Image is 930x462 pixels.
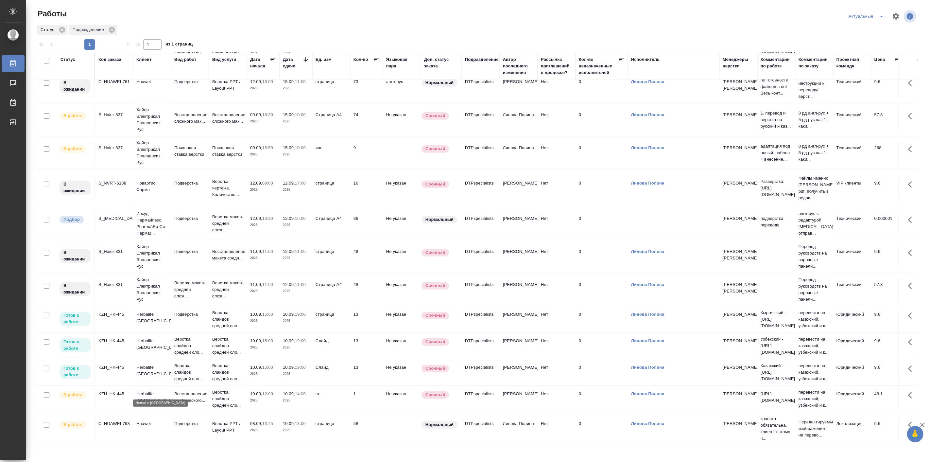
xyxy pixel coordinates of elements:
a: Линова Полина [631,145,664,150]
p: Восстановление сложного мак... [174,112,206,125]
td: 48 [350,245,383,268]
p: Верстка слайдов средней сло... [212,310,244,329]
p: 2025 [250,255,276,261]
p: 2025 [283,118,309,125]
p: [PERSON_NAME] [723,180,754,187]
p: Верстка PPT / Layout PPT [212,79,244,92]
p: 12.09, [283,282,295,287]
td: 57.8 [871,278,904,301]
a: Линова Полина [631,312,664,317]
div: Проектная команда [836,56,868,69]
p: Herbalife [GEOGRAPHIC_DATA] [136,311,168,324]
td: [PERSON_NAME] [500,308,538,331]
div: Менеджеры верстки [723,56,754,69]
td: час [312,141,350,164]
td: 0 [576,278,628,301]
p: 16:00 [295,216,306,221]
td: Технический [833,278,871,301]
td: 9.6 [871,334,904,357]
p: Узбекский - [URL][DOMAIN_NAME].. [761,336,792,356]
td: Нет [538,334,576,357]
p: Перевод руководств на варочные панели... [799,243,830,270]
td: англ-рус [383,75,421,98]
p: Срочный [425,282,445,289]
td: шт [312,387,350,410]
p: 1. перевод и верстка на русский и каз... [761,110,792,130]
p: Срочный [425,181,445,187]
a: Линова Полина [631,421,664,426]
td: 0 [576,141,628,164]
td: [PERSON_NAME] [500,334,538,357]
td: 9.6 [871,245,904,268]
p: Казахский - [URL][DOMAIN_NAME].. [761,363,792,382]
div: S_Haier-831 [98,281,130,288]
td: 0 [576,361,628,384]
td: Юридический [833,308,871,331]
p: по готовности файлов в out Весь конт... [761,77,792,97]
p: Подверстка [174,215,206,222]
p: Верстка макета средней слож... [174,280,206,299]
p: 17:00 [295,181,306,186]
td: 0.000001 [871,212,904,235]
p: 12.09, [283,181,295,186]
p: 11:00 [295,79,306,84]
td: [PERSON_NAME] [500,177,538,200]
button: Здесь прячутся важные кнопки [904,212,920,228]
button: Здесь прячутся важные кнопки [904,361,920,377]
td: Нет [538,75,576,98]
td: 0 [576,177,628,200]
div: Вид услуги [212,56,236,63]
div: Статус [37,25,67,35]
td: 57.8 [871,108,904,131]
a: Линова Полина [631,338,664,343]
span: Работы [36,9,67,19]
p: 11:00 [295,282,306,287]
td: Нет [538,245,576,268]
p: Разверстка: [URL][DOMAIN_NAME].. [761,178,792,198]
p: [PERSON_NAME], [PERSON_NAME] [723,248,754,261]
p: 2025 [250,151,276,158]
p: [PERSON_NAME] [723,311,754,318]
p: Herbalife [GEOGRAPHIC_DATA] [136,338,168,351]
p: [PERSON_NAME], [PERSON_NAME] [723,281,754,294]
p: 16:59 [262,145,273,150]
p: 11.09, [250,249,262,254]
div: Исполнитель [631,56,660,63]
p: Верстка слайдов средней сло... [212,363,244,382]
p: 11:00 [295,249,306,254]
div: Кол-во [353,56,368,63]
button: Здесь прячутся важные кнопки [904,334,920,350]
td: 0 [576,334,628,357]
td: 0 [576,308,628,331]
p: Верстка слайдов средней сло... [174,336,206,356]
p: 12.09, [250,79,262,84]
td: DTPspecialists [462,361,500,384]
p: 12.09, [283,216,295,221]
td: DTPspecialists [462,308,500,331]
td: Слайд [312,361,350,384]
td: Юридический [833,334,871,357]
p: 8 рд англ-рус + 5 рд рус-каз 1. каки... [799,110,830,130]
td: 1 [350,387,383,410]
td: Нет [538,177,576,200]
p: 15.09, [283,145,295,150]
p: Готов к работе [63,312,87,325]
p: 10:00 [295,112,306,117]
p: Подверстка [174,180,206,187]
div: Рассылка приглашений в процессе? [541,56,572,76]
span: из 1 страниц [165,40,193,50]
p: Хайер Электрикал Эпплаенсиз Рус [136,276,168,303]
p: Готов к работе [63,365,87,378]
p: [PERSON_NAME] [723,145,754,151]
td: 74 [350,108,383,131]
td: Нет [538,361,576,384]
div: KZH_HK-445 [98,338,130,344]
p: подверстка перевода [761,215,792,228]
div: Подразделение [69,25,117,35]
p: 11:00 [262,282,273,287]
p: 15:00 [262,365,273,370]
p: Готов к работе [63,339,87,352]
div: KZH_HK-445 [98,364,130,371]
td: 9 [350,141,383,164]
td: Не указан [383,308,421,331]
